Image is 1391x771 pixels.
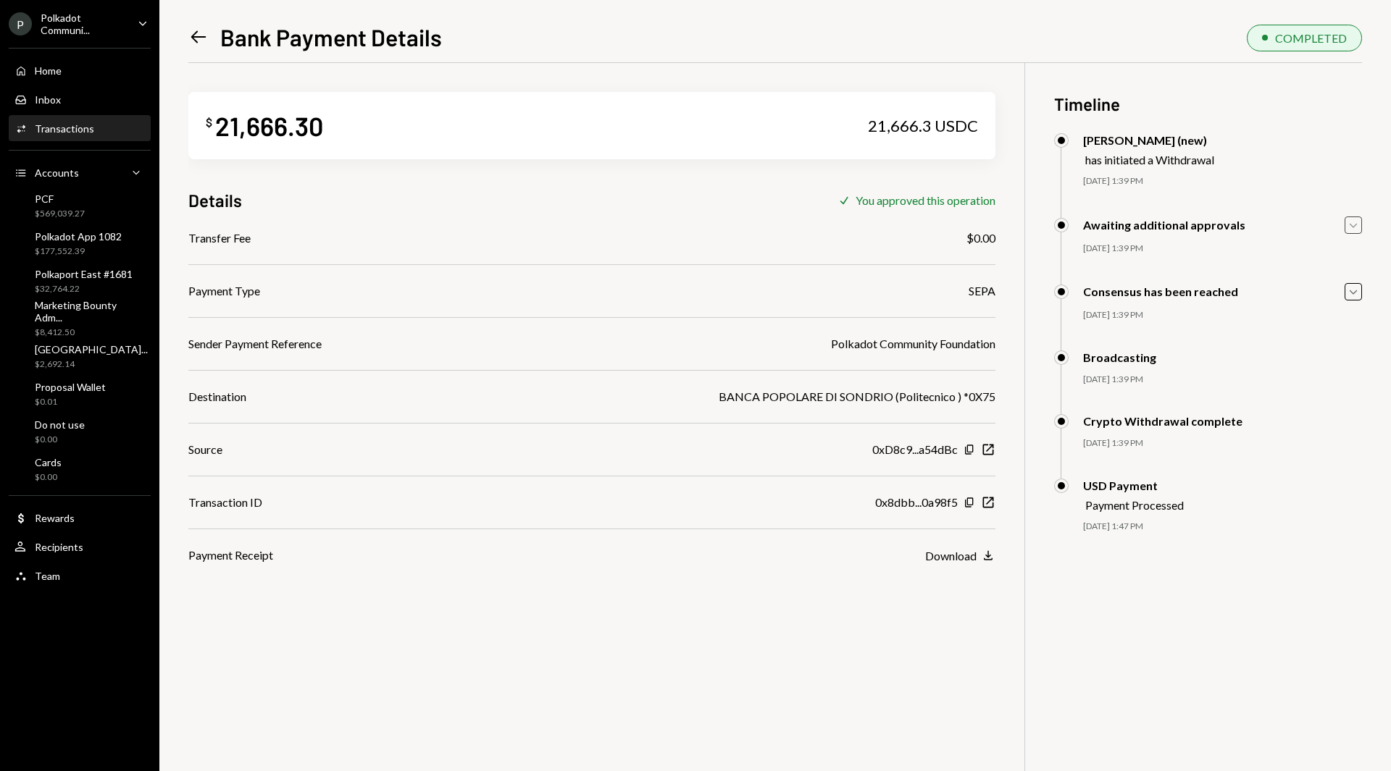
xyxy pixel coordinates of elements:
div: $32,764.22 [35,283,133,295]
div: $0.00 [966,229,995,247]
div: Consensus has been reached [1083,285,1238,298]
div: $569,039.27 [35,208,85,220]
div: $0.01 [35,396,106,408]
div: COMPLETED [1275,31,1347,45]
div: Polkadot Communi... [41,12,126,36]
button: Download [925,548,995,564]
a: Marketing Bounty Adm...$8,412.50 [9,301,151,336]
a: Team [9,563,151,589]
a: Cards$0.00 [9,452,151,486]
div: Transfer Fee [188,229,251,247]
div: Recipients [35,541,83,553]
a: Polkaport East #1681$32,764.22 [9,264,151,298]
div: Broadcasting [1083,350,1156,364]
a: Inbox [9,86,151,112]
div: Sender Payment Reference [188,335,322,353]
div: 0x8dbb...0a98f5 [875,494,958,511]
div: $177,552.39 [35,245,122,258]
a: Proposal Wallet$0.01 [9,376,151,411]
div: [DATE] 1:39 PM [1083,175,1362,188]
div: Home [35,64,62,77]
a: Accounts [9,159,151,185]
div: $0.00 [35,434,85,446]
div: Transaction ID [188,494,262,511]
div: Awaiting additional approvals [1083,218,1245,232]
div: PCF [35,193,85,205]
a: [GEOGRAPHIC_DATA]...$2,692.14 [9,339,154,374]
div: Payment Processed [1085,498,1184,512]
a: Do not use$0.00 [9,414,151,449]
div: [PERSON_NAME] (new) [1083,133,1214,147]
div: 21,666.30 [215,109,323,142]
div: [GEOGRAPHIC_DATA]... [35,343,148,355]
div: Download [925,549,977,563]
div: Cards [35,456,62,468]
div: [DATE] 1:39 PM [1083,437,1362,450]
div: Rewards [35,512,75,524]
div: BANCA POPOLARE DI SONDRIO (Politecnico ) *0X75 [719,388,995,405]
div: Payment Type [188,282,260,300]
div: Polkaport East #1681 [35,268,133,280]
div: Marketing Bounty Adm... [35,299,145,324]
div: Polkadot Community Foundation [831,335,995,353]
div: $0.00 [35,471,62,484]
div: $ [206,115,212,130]
div: Crypto Withdrawal complete [1083,414,1242,428]
div: [DATE] 1:39 PM [1083,309,1362,321]
div: 0xD8c9...a54dBc [872,441,958,458]
div: Team [35,570,60,582]
div: Payment Receipt [188,547,273,564]
div: $8,412.50 [35,326,145,339]
div: Proposal Wallet [35,381,106,393]
div: Do not use [35,418,85,431]
a: Rewards [9,505,151,531]
a: Transactions [9,115,151,141]
div: You approved this operation [856,193,995,207]
div: Destination [188,388,246,405]
div: Accounts [35,167,79,179]
div: [DATE] 1:39 PM [1083,243,1362,255]
div: [DATE] 1:47 PM [1083,521,1362,533]
div: Polkadot App 1082 [35,230,122,243]
div: P [9,12,32,35]
h3: Timeline [1054,92,1362,116]
h3: Details [188,188,242,212]
a: Home [9,57,151,83]
div: Source [188,441,222,458]
div: Inbox [35,93,61,106]
div: USD Payment [1083,479,1184,492]
div: Transactions [35,122,94,135]
div: SEPA [969,282,995,300]
div: has initiated a Withdrawal [1085,153,1214,167]
div: [DATE] 1:39 PM [1083,374,1362,386]
div: $2,692.14 [35,358,148,371]
h1: Bank Payment Details [220,22,442,51]
div: 21,666.3 USDC [868,116,978,136]
a: Recipients [9,534,151,560]
a: Polkadot App 1082$177,552.39 [9,226,151,261]
a: PCF$569,039.27 [9,188,151,223]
